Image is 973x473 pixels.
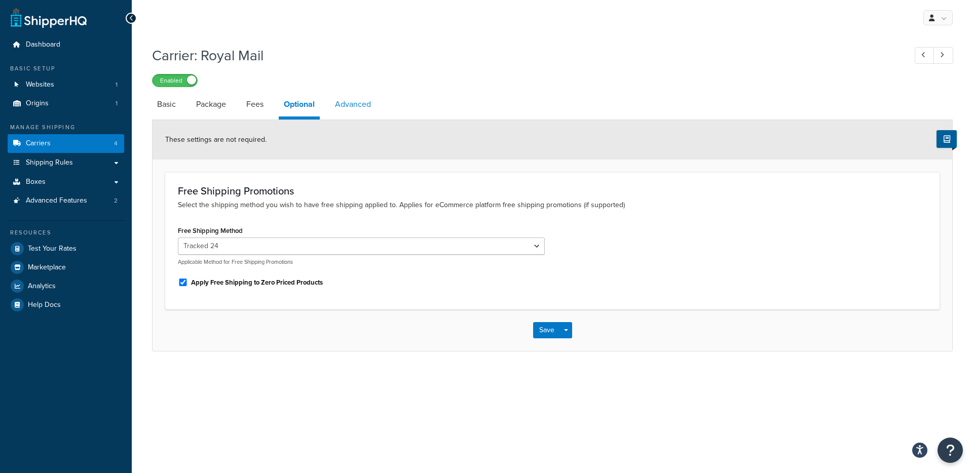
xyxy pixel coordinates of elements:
[26,196,87,205] span: Advanced Features
[8,134,124,153] li: Carriers
[8,134,124,153] a: Carriers4
[8,75,124,94] li: Websites
[28,301,61,309] span: Help Docs
[8,94,124,113] a: Origins1
[191,278,323,287] label: Apply Free Shipping to Zero Priced Products
[178,227,243,234] label: Free Shipping Method
[937,130,957,148] button: Show Help Docs
[114,196,118,205] span: 2
[114,139,118,148] span: 4
[933,47,953,64] a: Next Record
[26,81,54,89] span: Websites
[191,92,231,116] a: Package
[8,191,124,210] a: Advanced Features2
[915,47,934,64] a: Previous Record
[241,92,269,116] a: Fees
[152,46,896,65] h1: Carrier: Royal Mail
[26,159,73,167] span: Shipping Rules
[165,134,267,145] span: These settings are not required.
[116,81,118,89] span: 1
[116,99,118,108] span: 1
[8,64,124,73] div: Basic Setup
[26,178,46,186] span: Boxes
[152,92,181,116] a: Basic
[8,277,124,295] a: Analytics
[938,438,963,463] button: Open Resource Center
[8,123,124,132] div: Manage Shipping
[28,282,56,291] span: Analytics
[178,258,545,266] p: Applicable Method for Free Shipping Promotions
[8,153,124,172] a: Shipping Rules
[26,41,60,49] span: Dashboard
[8,296,124,314] a: Help Docs
[178,185,927,196] h3: Free Shipping Promotions
[8,191,124,210] li: Advanced Features
[533,322,560,338] button: Save
[8,75,124,94] a: Websites1
[8,94,124,113] li: Origins
[153,74,197,87] label: Enabled
[330,92,376,116] a: Advanced
[8,173,124,191] a: Boxes
[178,200,927,211] p: Select the shipping method you wish to have free shipping applied to. Applies for eCommerce platf...
[279,92,320,120] a: Optional
[8,240,124,258] a: Test Your Rates
[26,99,49,108] span: Origins
[8,35,124,54] a: Dashboard
[8,228,124,237] div: Resources
[8,258,124,277] a: Marketplace
[28,245,77,253] span: Test Your Rates
[26,139,51,148] span: Carriers
[28,263,66,272] span: Marketplace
